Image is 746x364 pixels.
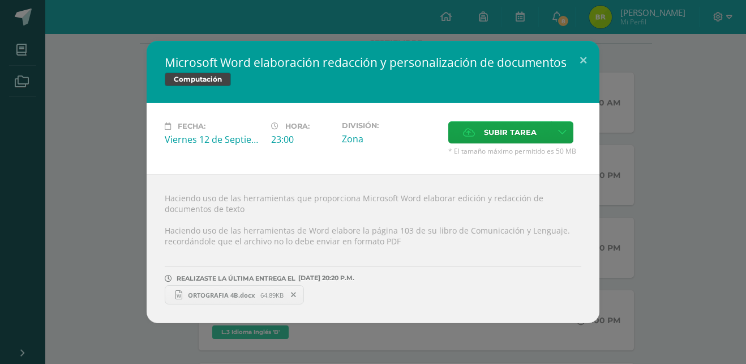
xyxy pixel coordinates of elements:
[484,122,537,143] span: Subir tarea
[165,73,231,86] span: Computación
[260,291,284,299] span: 64.89KB
[147,174,599,323] div: Haciendo uso de las herramientas que proporciona Microsoft Word elaborar edición y redacción de d...
[177,274,295,282] span: REALIZASTE LA ÚLTIMA ENTREGA EL
[342,133,439,145] div: Zona
[165,133,262,146] div: Viernes 12 de Septiembre
[342,121,439,130] label: División:
[271,133,333,146] div: 23:00
[165,285,304,304] a: ORTOGRAFIA 4B.docx 64.89KB
[178,122,205,130] span: Fecha:
[165,54,581,70] h2: Microsoft Word elaboración redacción y personalización de documentos
[182,291,260,299] span: ORTOGRAFIA 4B.docx
[567,41,599,79] button: Close (Esc)
[285,122,310,130] span: Hora:
[448,146,581,156] span: * El tamaño máximo permitido es 50 MB
[284,289,303,301] span: Remover entrega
